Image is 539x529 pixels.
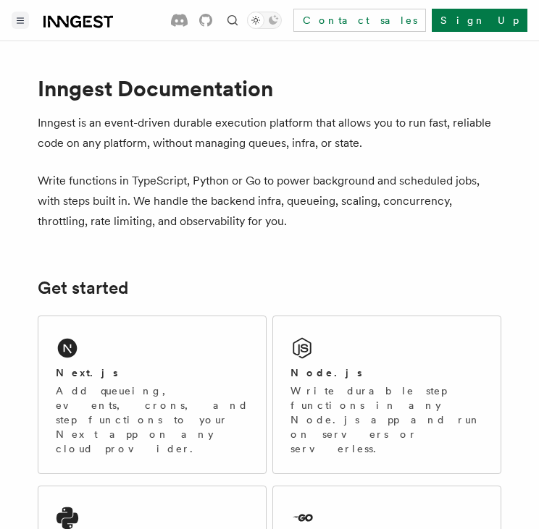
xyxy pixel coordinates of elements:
[38,171,501,232] p: Write functions in TypeScript, Python or Go to power background and scheduled jobs, with steps bu...
[56,384,248,456] p: Add queueing, events, crons, and step functions to your Next app on any cloud provider.
[293,9,426,32] a: Contact sales
[38,113,501,153] p: Inngest is an event-driven durable execution platform that allows you to run fast, reliable code ...
[247,12,282,29] button: Toggle dark mode
[12,12,29,29] button: Toggle navigation
[38,75,501,101] h1: Inngest Documentation
[291,365,362,380] h2: Node.js
[56,365,118,380] h2: Next.js
[224,12,241,29] button: Find something...
[291,384,483,456] p: Write durable step functions in any Node.js app and run on servers or serverless.
[38,316,267,474] a: Next.jsAdd queueing, events, crons, and step functions to your Next app on any cloud provider.
[38,278,128,298] a: Get started
[432,9,527,32] a: Sign Up
[272,316,501,474] a: Node.jsWrite durable step functions in any Node.js app and run on servers or serverless.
